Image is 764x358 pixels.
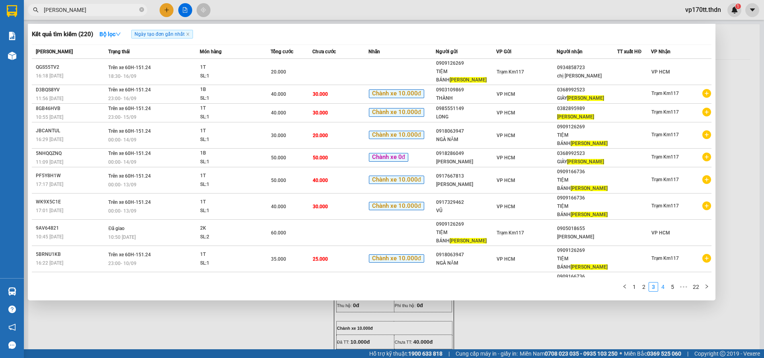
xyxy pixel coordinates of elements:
[369,254,424,263] span: Chành xe 10.000đ
[436,49,458,54] span: Người gửi
[651,154,679,160] span: Trạm Km117
[108,159,136,165] span: 00:00 - 14/09
[36,137,63,142] span: 16:29 [DATE]
[36,49,73,54] span: [PERSON_NAME]
[436,228,496,245] div: TIỆM BÁNH
[497,230,524,236] span: Trạm Km117
[497,204,515,209] span: VP HCM
[651,255,679,261] span: Trạm Km117
[702,282,711,292] li: Next Page
[8,323,16,331] span: notification
[436,104,496,113] div: 0985551149
[8,306,16,313] span: question-circle
[620,282,630,292] button: left
[108,261,136,266] span: 23:00 - 10/09
[79,33,104,37] span: Trạm Km117
[108,234,136,240] span: 10:50 [DATE]
[313,256,328,262] span: 25.000
[108,96,136,101] span: 23:00 - 16/09
[622,284,627,289] span: left
[651,91,679,96] span: Trạm Km117
[659,283,667,291] a: 4
[497,178,515,183] span: VP HCM
[200,104,260,113] div: 1T
[3,33,18,37] span: VP Gửi:
[571,141,608,146] span: [PERSON_NAME]
[108,128,151,134] span: Trên xe 60H-151.24
[313,133,328,138] span: 20.000
[651,49,670,54] span: VP Nhận
[557,86,617,94] div: 0368992523
[497,110,515,116] span: VP HCM
[36,149,106,158] div: 5NHQQZNQ
[436,113,496,121] div: LONG
[200,113,260,122] div: SL: 1
[108,65,151,70] span: Trên xe 60H-151.24
[436,259,496,267] div: NGÀ NĂM
[557,246,617,255] div: 0909126269
[571,264,608,270] span: [PERSON_NAME]
[8,341,16,349] span: message
[436,220,496,228] div: 0909126269
[271,204,286,209] span: 40.000
[200,135,260,144] div: SL: 1
[37,21,107,27] strong: HCM - ĐỊNH QUÁN - PHƯƠNG LÂM
[271,230,286,236] span: 60.000
[497,69,524,75] span: Trạm Km117
[8,287,16,296] img: warehouse-icon
[677,282,690,292] span: •••
[35,14,110,20] strong: (NHÀ XE [GEOGRAPHIC_DATA])
[36,198,106,206] div: WK9X5C1E
[8,32,16,40] img: solution-icon
[5,6,25,25] img: logo
[651,69,670,75] span: VP HCM
[369,202,424,211] span: Chành xe 10.000đ
[557,49,583,54] span: Người nhận
[60,49,103,54] span: [STREET_ADDRESS]
[200,233,260,242] div: SL: 2
[436,198,496,207] div: 0917329462
[139,7,144,12] span: close-circle
[436,86,496,94] div: 0903109869
[557,131,617,148] div: TIỆM BÁNH
[369,153,408,162] span: Chành xe 0đ
[369,131,424,139] span: Chành xe 10.000đ
[271,91,286,97] span: 40.000
[7,5,17,17] img: logo-vxr
[271,256,286,262] span: 35.000
[131,30,193,39] span: Ngày tạo đơn gần nhất
[36,277,106,285] div: YE88KYM9
[108,151,151,156] span: Trên xe 60H-151.24
[557,233,617,241] div: [PERSON_NAME]
[651,230,670,236] span: VP HCM
[115,31,121,37] span: down
[651,132,679,137] span: Trạm Km117
[200,224,260,233] div: 2K
[702,201,711,210] span: plus-circle
[571,186,608,191] span: [PERSON_NAME]
[690,282,702,292] li: 22
[200,149,260,158] div: 1B
[271,110,286,116] span: 40.000
[702,108,711,116] span: plus-circle
[271,133,286,138] span: 30.000
[36,208,63,213] span: 17:01 [DATE]
[60,33,79,37] span: VP Nhận:
[186,32,190,36] span: close
[702,254,711,263] span: plus-circle
[436,149,496,158] div: 0918286049
[450,77,487,83] span: [PERSON_NAME]
[497,91,515,97] span: VP HCM
[313,155,328,161] span: 50.000
[497,155,515,161] span: VP HCM
[108,106,151,111] span: Trên xe 60H-151.24
[36,73,63,79] span: 16:18 [DATE]
[200,63,260,72] div: 1T
[271,178,286,183] span: 50.000
[108,208,136,214] span: 00:00 - 13/09
[200,207,260,215] div: SL: 1
[8,52,16,60] img: warehouse-icon
[436,277,496,285] div: 0936466138
[639,283,648,291] a: 2
[567,95,604,101] span: [PERSON_NAME]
